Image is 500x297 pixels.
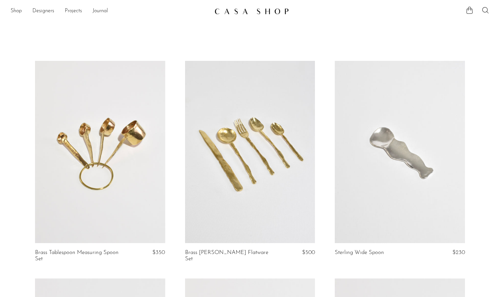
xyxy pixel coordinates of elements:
a: Brass Tablespoon Measuring Spoon Set [35,250,122,262]
span: $230 [452,250,465,255]
span: $500 [302,250,315,255]
a: Brass [PERSON_NAME] Flatware Set [185,250,272,262]
a: Projects [65,7,82,16]
span: $350 [152,250,165,255]
ul: NEW HEADER MENU [11,6,209,17]
nav: Desktop navigation [11,6,209,17]
a: Designers [32,7,54,16]
a: Sterling Wide Spoon [335,250,384,256]
a: Journal [93,7,108,16]
a: Shop [11,7,22,16]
